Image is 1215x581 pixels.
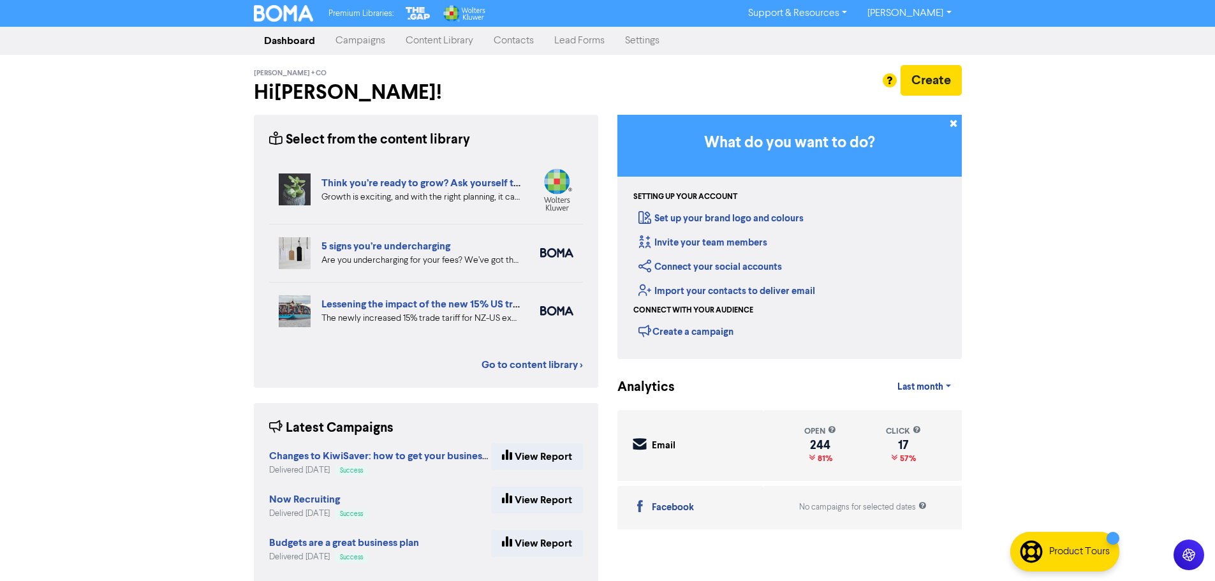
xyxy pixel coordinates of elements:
[544,28,615,54] a: Lead Forms
[321,298,555,311] a: Lessening the impact of the new 15% US trade tariff
[617,115,962,359] div: Getting Started in BOMA
[886,440,921,450] div: 17
[269,495,340,505] a: Now Recruiting
[901,65,962,96] button: Create
[269,536,419,549] strong: Budgets are a great business plan
[617,378,659,397] div: Analytics
[321,312,521,325] div: The newly increased 15% trade tariff for NZ-US exports could well have a major impact on your mar...
[491,530,583,557] a: View Report
[321,191,521,204] div: Growth is exciting, and with the right planning, it can be a turning point for your business. Her...
[340,554,363,561] span: Success
[1055,443,1215,581] iframe: Chat Widget
[269,130,470,150] div: Select from the content library
[738,3,857,24] a: Support & Resources
[633,191,737,203] div: Setting up your account
[483,28,544,54] a: Contacts
[804,425,836,438] div: open
[887,374,961,400] a: Last month
[638,237,767,249] a: Invite your team members
[638,261,782,273] a: Connect your social accounts
[482,357,583,372] a: Go to content library >
[395,28,483,54] a: Content Library
[269,418,394,438] div: Latest Campaigns
[491,487,583,513] a: View Report
[638,212,804,224] a: Set up your brand logo and colours
[886,425,921,438] div: click
[637,134,943,152] h3: What do you want to do?
[269,493,340,506] strong: Now Recruiting
[321,240,450,253] a: 5 signs you’re undercharging
[638,285,815,297] a: Import your contacts to deliver email
[799,501,927,513] div: No campaigns for selected dates
[633,305,753,316] div: Connect with your audience
[254,5,314,22] img: BOMA Logo
[269,452,515,462] a: Changes to KiwiSaver: how to get your business ready
[857,3,961,24] a: [PERSON_NAME]
[269,508,368,520] div: Delivered [DATE]
[340,467,363,474] span: Success
[652,501,694,515] div: Facebook
[404,5,432,22] img: The Gap
[615,28,670,54] a: Settings
[815,453,832,464] span: 81%
[321,254,521,267] div: Are you undercharging for your fees? We’ve got the five warning signs that can help you diagnose ...
[269,551,419,563] div: Delivered [DATE]
[540,248,573,258] img: boma_accounting
[897,453,916,464] span: 57%
[269,464,491,476] div: Delivered [DATE]
[652,439,675,453] div: Email
[321,177,613,189] a: Think you’re ready to grow? Ask yourself these 4 questions first.
[897,381,943,393] span: Last month
[442,5,485,22] img: Wolters Kluwer
[269,538,419,548] a: Budgets are a great business plan
[491,443,583,470] a: View Report
[325,28,395,54] a: Campaigns
[269,450,515,462] strong: Changes to KiwiSaver: how to get your business ready
[254,28,325,54] a: Dashboard
[254,80,598,105] h2: Hi [PERSON_NAME] !
[540,168,573,211] img: wolters_kluwer
[638,321,733,341] div: Create a campaign
[540,306,573,316] img: boma
[254,69,327,78] span: [PERSON_NAME] + Co
[804,440,836,450] div: 244
[328,10,394,18] span: Premium Libraries:
[340,511,363,517] span: Success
